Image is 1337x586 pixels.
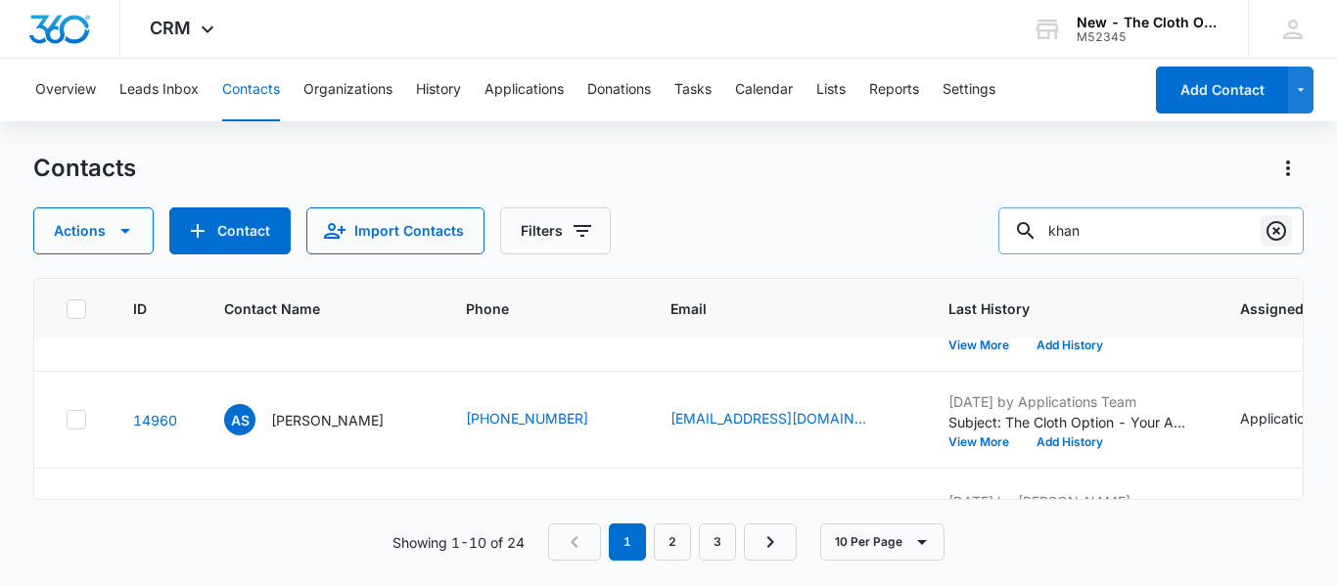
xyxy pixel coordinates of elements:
p: Subject: The Cloth Option - Your Application Has Been Closed Dear [PERSON_NAME], We are writing t... [948,412,1193,432]
button: 10 Per Page [820,523,945,561]
div: Phone - (929) 708-6862 - Select to Edit Field [466,408,623,431]
p: [PERSON_NAME] [271,410,384,430]
span: AS [224,404,255,435]
em: 1 [609,523,646,561]
div: account name [1077,15,1220,30]
button: Add History [1023,436,1117,448]
a: Navigate to contact details page for Amreen Sultan [133,412,177,428]
button: Tasks [674,59,712,121]
a: [PHONE_NUMBER] [466,408,588,428]
button: View More [948,339,1023,351]
button: Calendar [735,59,793,121]
button: Settings [943,59,995,121]
button: Applications [484,59,564,121]
div: Contact Name - Amreen Sultan - Select to Edit Field [224,404,419,435]
button: Donations [587,59,651,121]
a: Next Page [744,523,797,561]
a: [EMAIL_ADDRESS][DOMAIN_NAME] [670,408,866,428]
button: Add History [1023,339,1117,351]
button: Filters [500,207,611,254]
a: Page 3 [699,523,736,561]
a: Page 2 [654,523,691,561]
span: Last History [948,298,1165,319]
span: Phone [466,298,595,319]
button: Organizations [303,59,392,121]
span: Contact Name [224,298,391,319]
button: Import Contacts [306,207,484,254]
button: Lists [816,59,846,121]
button: Leads Inbox [119,59,199,121]
button: Add Contact [169,207,291,254]
span: ID [133,298,149,319]
div: Email - iza.khans1991@gmail.com - Select to Edit Field [670,408,901,431]
input: Search Contacts [998,207,1304,254]
nav: Pagination [548,523,797,561]
button: Add Contact [1156,67,1288,113]
p: [DATE] by [PERSON_NAME] [948,491,1193,512]
h1: Contacts [33,154,136,183]
span: CRM [150,18,191,38]
p: Showing 1-10 of 24 [392,532,525,553]
div: account id [1077,30,1220,44]
span: Email [670,298,873,319]
p: [DATE] by Applications Team [948,391,1193,412]
button: Contacts [222,59,280,121]
button: Actions [33,207,154,254]
button: Actions [1272,153,1304,184]
button: Clear [1261,215,1292,247]
button: Overview [35,59,96,121]
button: Reports [869,59,919,121]
button: View More [948,436,1023,448]
button: History [416,59,461,121]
